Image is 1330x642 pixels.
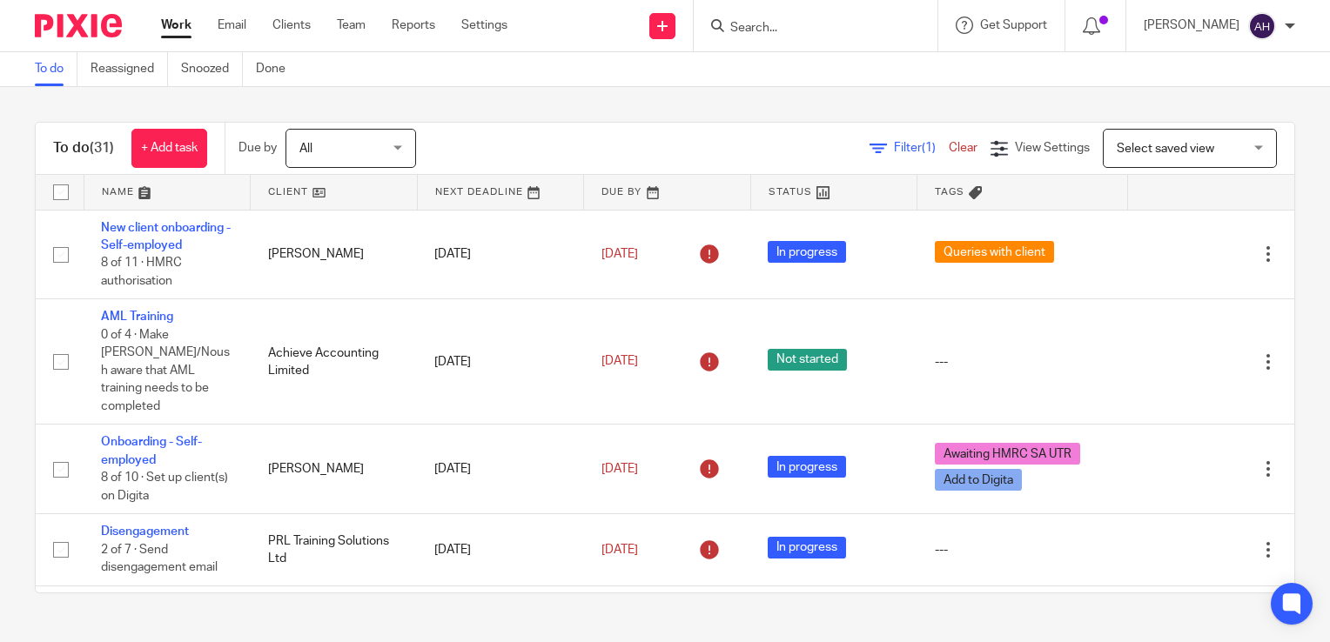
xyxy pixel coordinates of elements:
a: Clients [272,17,311,34]
span: Get Support [980,19,1047,31]
td: [DATE] [417,425,584,514]
a: Onboarding - Self-employed [101,436,202,465]
span: Awaiting HMRC SA UTR [935,443,1080,465]
span: Not started [768,349,847,371]
a: Work [161,17,191,34]
td: [DATE] [417,299,584,425]
img: Pixie [35,14,122,37]
a: Done [256,52,299,86]
a: Team [337,17,366,34]
div: --- [935,353,1110,371]
a: Reassigned [91,52,168,86]
h1: To do [53,139,114,157]
a: Clear [949,142,977,154]
span: All [299,143,312,155]
span: 2 of 7 · Send disengagement email [101,544,218,574]
td: [DATE] [417,514,584,585]
span: [DATE] [601,356,638,368]
input: Search [729,21,885,37]
a: To do [35,52,77,86]
p: [PERSON_NAME] [1144,17,1239,34]
a: Snoozed [181,52,243,86]
span: In progress [768,537,846,558]
span: 0 of 4 · Make [PERSON_NAME]/Noush aware that AML training needs to be completed [101,329,230,412]
p: Due by [238,139,277,157]
td: Achieve Accounting Limited [251,299,418,425]
span: Filter [894,142,949,154]
span: 8 of 10 · Set up client(s) on Digita [101,471,228,502]
a: + Add task [131,129,207,168]
a: Reports [392,17,435,34]
span: (31) [90,141,114,155]
div: --- [935,541,1110,558]
a: AML Training [101,311,173,323]
span: Add to Digita [935,469,1022,491]
span: Queries with client [935,241,1054,263]
img: svg%3E [1248,12,1276,40]
td: PRL Training Solutions Ltd [251,514,418,585]
a: New client onboarding - Self-employed [101,222,231,251]
td: [PERSON_NAME] [251,210,418,299]
span: Tags [935,187,964,197]
span: 8 of 11 · HMRC authorisation [101,257,182,287]
span: In progress [768,456,846,478]
td: [PERSON_NAME] [251,425,418,514]
span: (1) [922,142,936,154]
span: [DATE] [601,463,638,475]
a: Email [218,17,246,34]
td: [DATE] [417,210,584,299]
a: Settings [461,17,507,34]
span: In progress [768,241,846,263]
span: Select saved view [1117,143,1214,155]
span: [DATE] [601,248,638,260]
span: [DATE] [601,544,638,556]
a: Disengagement [101,525,189,538]
span: View Settings [1015,142,1090,154]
